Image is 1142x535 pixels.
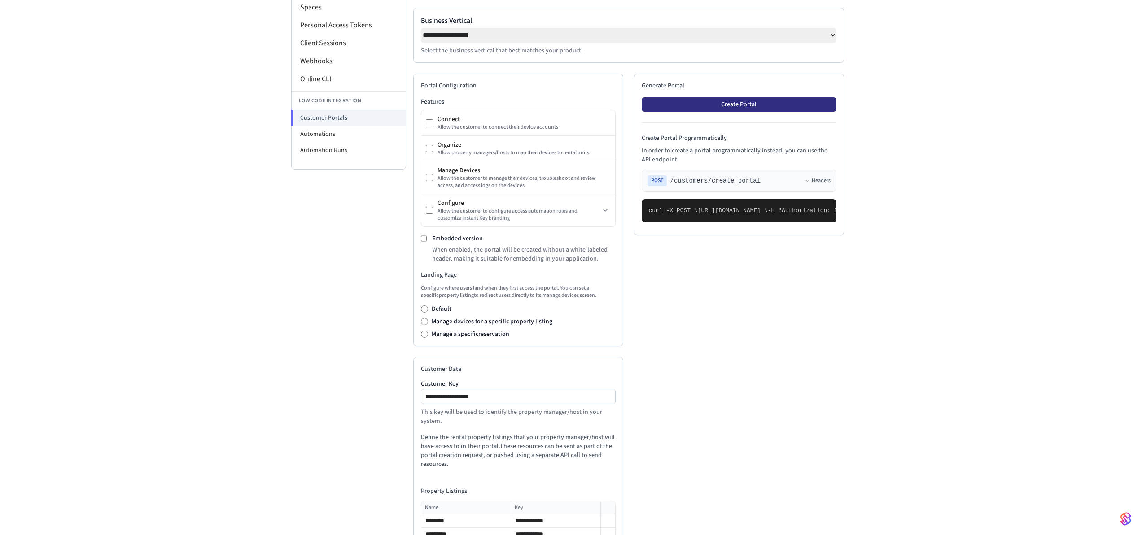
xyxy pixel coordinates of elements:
[421,408,616,426] p: This key will be used to identify the property manager/host in your system.
[421,81,616,90] h2: Portal Configuration
[438,124,611,131] div: Allow the customer to connect their device accounts
[438,140,611,149] div: Organize
[432,304,451,313] label: Default
[438,166,611,175] div: Manage Devices
[292,142,406,158] li: Automation Runs
[421,15,836,26] label: Business Vertical
[438,199,600,208] div: Configure
[292,126,406,142] li: Automations
[438,115,611,124] div: Connect
[642,146,836,164] p: In order to create a portal programmatically instead, you can use the API endpoint
[292,52,406,70] li: Webhooks
[642,97,836,112] button: Create Portal
[670,176,761,185] span: /customers/create_portal
[291,110,406,126] li: Customer Portals
[642,134,836,143] h4: Create Portal Programmatically
[511,501,600,514] th: Key
[292,70,406,88] li: Online CLI
[438,208,600,222] div: Allow the customer to configure access automation rules and customize Instant Key branding
[421,365,616,374] h2: Customer Data
[768,207,936,214] span: -H "Authorization: Bearer seam_api_key_123456" \
[292,34,406,52] li: Client Sessions
[292,16,406,34] li: Personal Access Tokens
[438,149,611,157] div: Allow property managers/hosts to map their devices to rental units
[438,175,611,189] div: Allow the customer to manage their devices, troubleshoot and review access, and access logs on th...
[648,175,667,186] span: POST
[432,234,483,243] label: Embedded version
[432,330,509,339] label: Manage a specific reservation
[1120,512,1131,526] img: SeamLogoGradient.69752ec5.svg
[421,433,616,469] p: Define the rental property listings that your property manager/host will have access to in their ...
[421,285,616,299] p: Configure where users land when they first access the portal. You can set a specific property lis...
[421,46,836,55] p: Select the business vertical that best matches your product.
[421,381,616,387] label: Customer Key
[421,270,616,279] h3: Landing Page
[432,245,616,263] p: When enabled, the portal will be created without a white-labeled header, making it suitable for e...
[421,501,511,514] th: Name
[698,207,768,214] span: [URL][DOMAIN_NAME] \
[642,81,836,90] h2: Generate Portal
[649,207,698,214] span: curl -X POST \
[421,487,616,496] h4: Property Listings
[292,91,406,110] li: Low Code Integration
[432,317,552,326] label: Manage devices for a specific property listing
[805,177,831,184] button: Headers
[421,97,616,106] h3: Features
